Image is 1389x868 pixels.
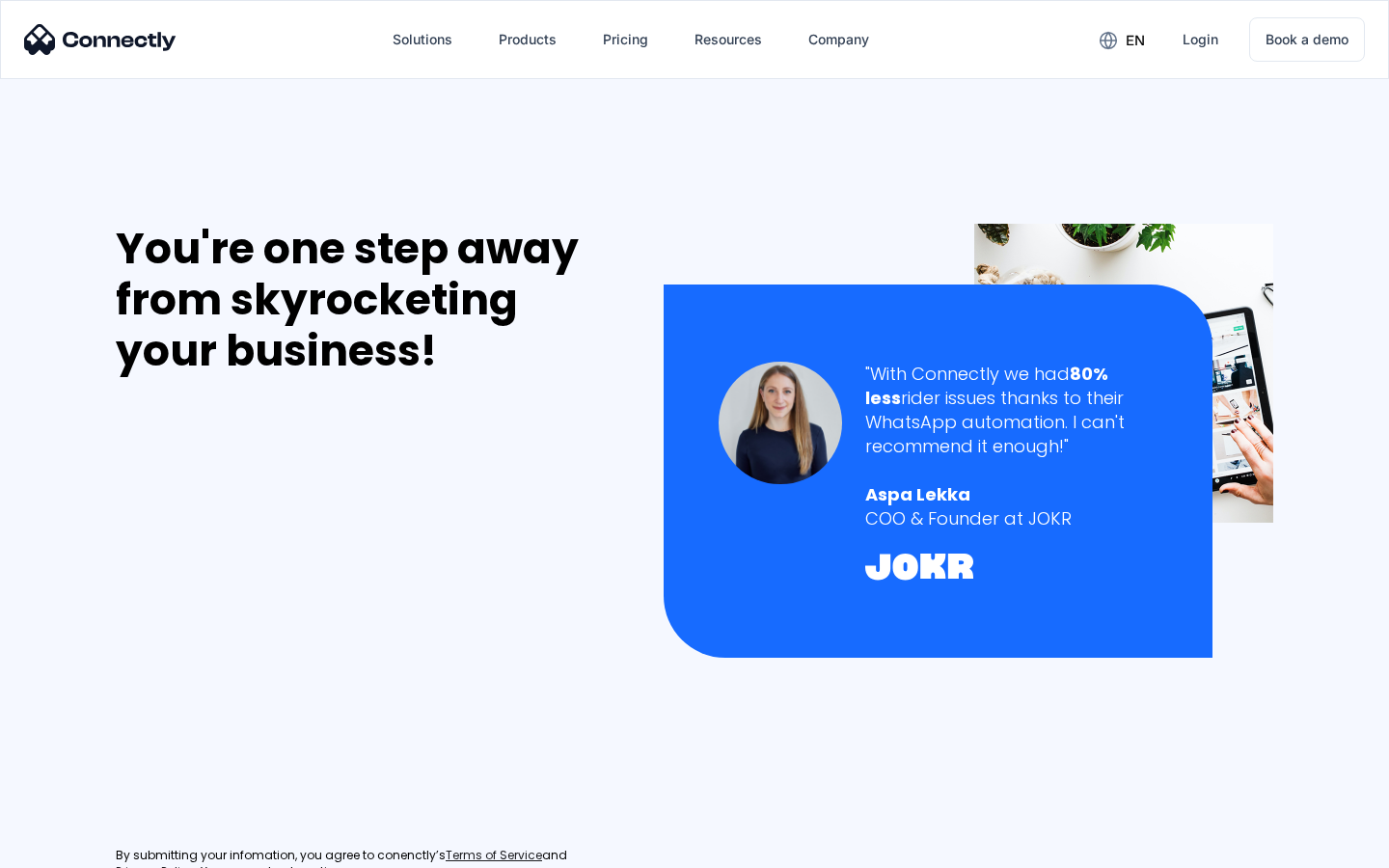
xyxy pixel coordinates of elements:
[24,24,177,55] img: Connectly Logo
[694,26,762,53] div: Resources
[499,26,557,53] div: Products
[865,482,970,506] strong: Aspa Lekka
[808,26,869,53] div: Company
[1249,17,1365,62] a: Book a demo
[865,506,1157,530] div: COO & Founder at JOKR
[865,362,1157,459] div: "With Connectly we had rider issues thanks to their WhatsApp automation. I can't recommend it eno...
[865,362,1108,410] strong: 80% less
[1126,27,1145,54] div: en
[393,26,452,53] div: Solutions
[39,834,116,861] ul: Language list
[116,399,405,825] iframe: Form 0
[116,224,623,376] div: You're one step away from skyrocketing your business!
[1167,16,1234,63] a: Login
[587,16,664,63] a: Pricing
[19,834,116,861] aside: Language selected: English
[603,26,648,53] div: Pricing
[446,848,542,864] a: Terms of Service
[1183,26,1218,53] div: Login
